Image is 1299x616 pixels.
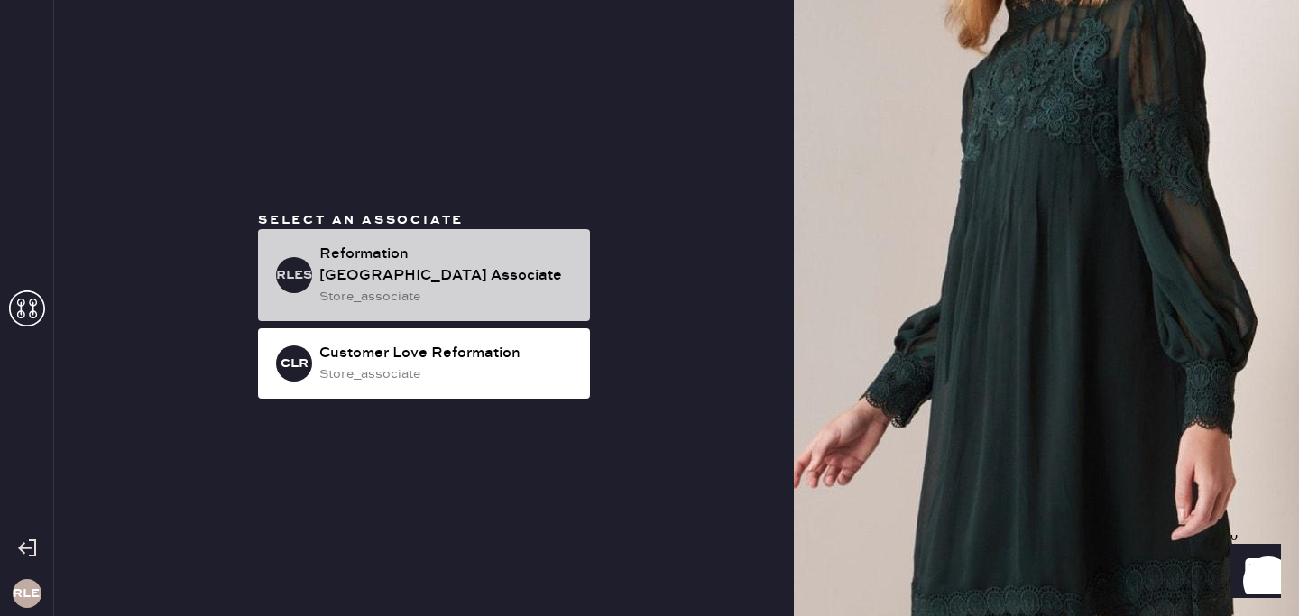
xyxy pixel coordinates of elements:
[13,587,41,600] h3: RLES
[319,244,576,287] div: Reformation [GEOGRAPHIC_DATA] Associate
[258,212,464,228] span: Select an associate
[319,343,576,364] div: Customer Love Reformation
[319,364,576,384] div: store_associate
[281,357,309,370] h3: CLR
[319,287,576,307] div: store_associate
[276,269,312,281] h3: RLESA
[1213,535,1291,612] iframe: Front Chat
